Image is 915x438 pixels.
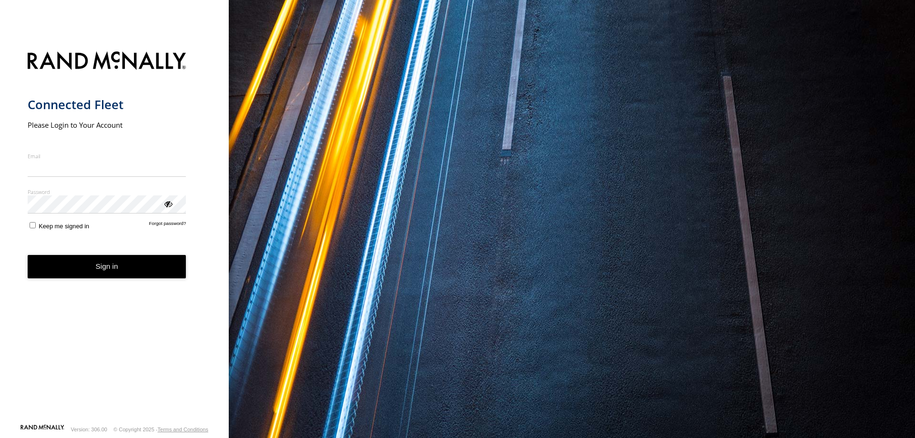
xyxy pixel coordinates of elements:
[158,427,208,432] a: Terms and Conditions
[28,97,186,112] h1: Connected Fleet
[28,50,186,74] img: Rand McNally
[30,222,36,228] input: Keep me signed in
[28,255,186,278] button: Sign in
[28,153,186,160] label: Email
[39,223,89,230] span: Keep me signed in
[20,425,64,434] a: Visit our Website
[113,427,208,432] div: © Copyright 2025 -
[71,427,107,432] div: Version: 306.00
[163,199,173,208] div: ViewPassword
[28,46,202,424] form: main
[28,188,186,195] label: Password
[149,221,186,230] a: Forgot password?
[28,120,186,130] h2: Please Login to Your Account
